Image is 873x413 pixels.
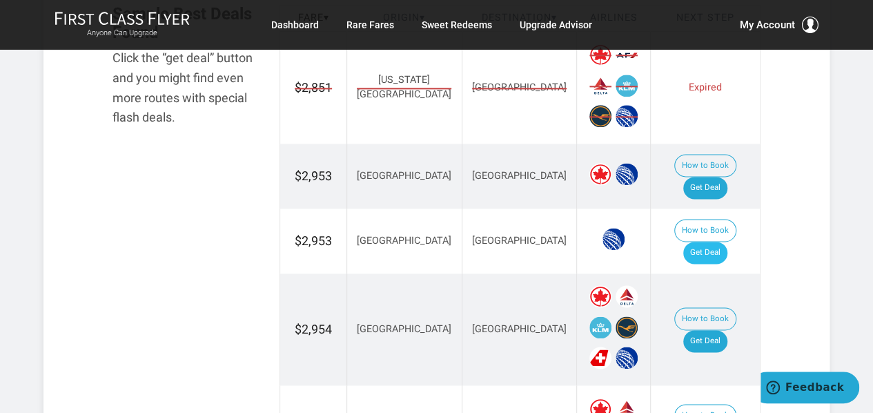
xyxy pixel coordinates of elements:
span: Delta Airlines [616,285,638,307]
iframe: Opens a widget where you can find more information [761,372,859,406]
span: United [616,105,638,127]
span: KLM [616,75,638,97]
span: Lufthansa [616,316,638,338]
span: Air Canada [589,44,611,66]
span: $2,954 [295,322,332,336]
span: Air France [616,44,638,66]
span: United [616,347,638,369]
a: Get Deal [683,177,727,199]
span: United [602,228,625,250]
img: First Class Flyer [55,11,190,26]
span: Air Canada [589,163,611,185]
span: $2,953 [295,169,332,183]
a: Sweet Redeems [422,12,492,37]
a: Get Deal [683,242,727,264]
span: [GEOGRAPHIC_DATA] [472,81,567,95]
a: Upgrade Advisor [520,12,592,37]
small: Anyone Can Upgrade [55,28,190,38]
span: United [616,163,638,185]
span: [GEOGRAPHIC_DATA] [357,170,451,182]
a: Rare Fares [346,12,394,37]
span: [GEOGRAPHIC_DATA] [472,235,567,247]
span: [GEOGRAPHIC_DATA] [357,323,451,335]
span: Expired [689,81,722,93]
span: KLM [589,316,611,338]
span: [GEOGRAPHIC_DATA] [472,323,567,335]
span: $2,851 [295,79,332,97]
a: Get Deal [683,330,727,352]
span: [GEOGRAPHIC_DATA] [357,235,451,247]
button: How to Book [674,307,736,331]
span: $2,953 [295,233,332,248]
div: Click the “get deal” button and you might find even more routes with special flash deals. [112,48,259,128]
span: Swiss [589,347,611,369]
span: Lufthansa [589,105,611,127]
span: My Account [740,17,795,33]
button: My Account [740,17,818,33]
span: [US_STATE][GEOGRAPHIC_DATA] [357,73,451,102]
a: First Class FlyerAnyone Can Upgrade [55,11,190,39]
button: How to Book [674,154,736,177]
span: [GEOGRAPHIC_DATA] [472,170,567,182]
span: Air Canada [589,285,611,307]
a: Dashboard [271,12,319,37]
button: How to Book [674,219,736,242]
span: Delta Airlines [589,75,611,97]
